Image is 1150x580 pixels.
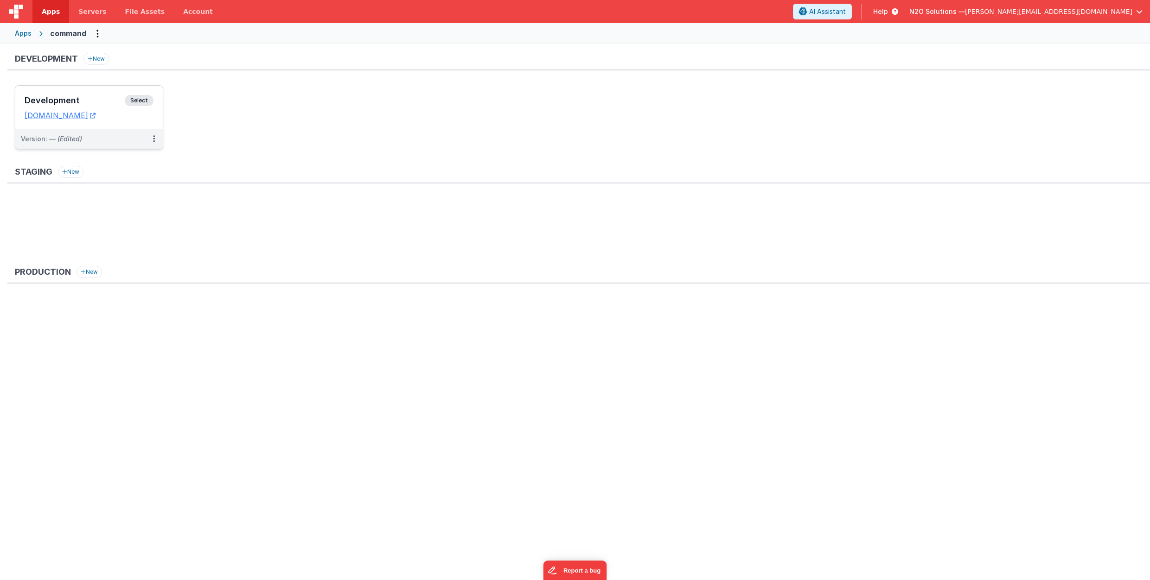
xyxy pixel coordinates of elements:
span: (Edited) [57,135,82,143]
div: Apps [15,29,32,38]
span: Apps [42,7,60,16]
h3: Staging [15,167,52,177]
span: Servers [78,7,106,16]
a: [DOMAIN_NAME] [25,111,96,120]
div: Version: — [21,134,82,144]
span: File Assets [125,7,165,16]
h3: Production [15,267,71,277]
span: AI Assistant [809,7,846,16]
button: New [77,266,102,278]
h3: Development [15,54,78,63]
button: AI Assistant [793,4,852,19]
span: Select [125,95,153,106]
button: New [58,166,83,178]
button: Options [90,26,105,41]
button: N2O Solutions — [PERSON_NAME][EMAIL_ADDRESS][DOMAIN_NAME] [909,7,1143,16]
span: N2O Solutions — [909,7,965,16]
button: New [83,53,109,65]
span: [PERSON_NAME][EMAIL_ADDRESS][DOMAIN_NAME] [965,7,1132,16]
iframe: Marker.io feedback button [543,561,607,580]
h3: Development [25,96,125,105]
div: command [50,28,86,39]
span: Help [873,7,888,16]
